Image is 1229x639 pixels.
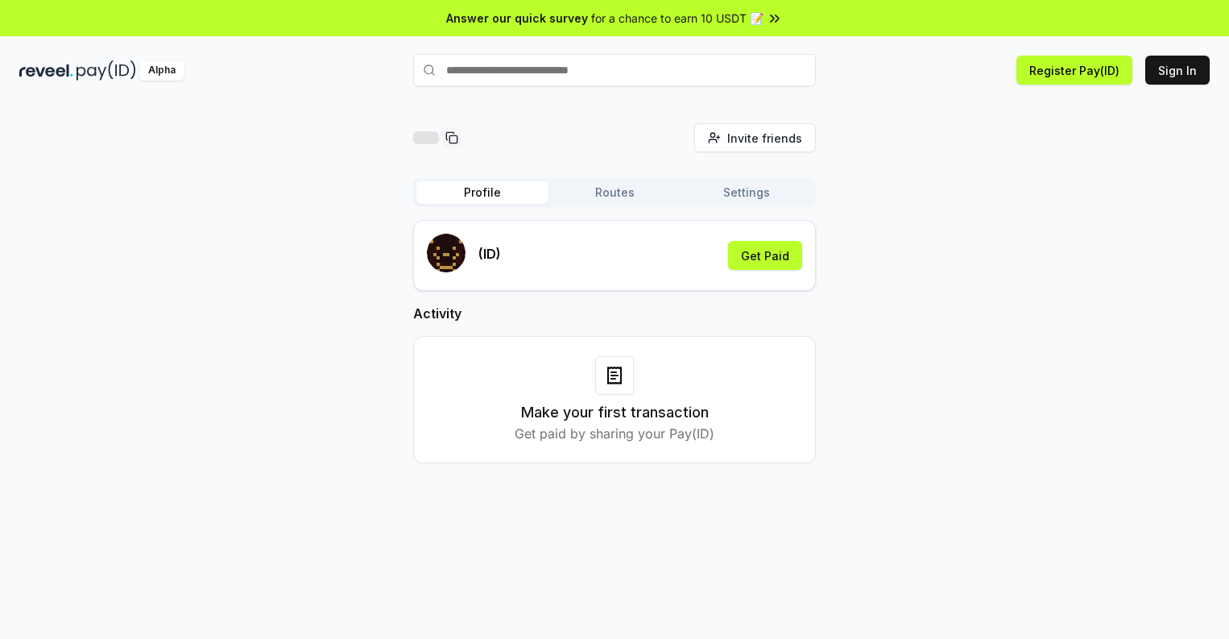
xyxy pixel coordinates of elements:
[413,304,816,323] h2: Activity
[515,424,714,443] p: Get paid by sharing your Pay(ID)
[1016,56,1132,85] button: Register Pay(ID)
[728,241,802,270] button: Get Paid
[694,123,816,152] button: Invite friends
[681,181,813,204] button: Settings
[478,244,501,263] p: (ID)
[548,181,681,204] button: Routes
[727,130,802,147] span: Invite friends
[521,401,709,424] h3: Make your first transaction
[446,10,588,27] span: Answer our quick survey
[19,60,73,81] img: reveel_dark
[77,60,136,81] img: pay_id
[139,60,184,81] div: Alpha
[591,10,763,27] span: for a chance to earn 10 USDT 📝
[416,181,548,204] button: Profile
[1145,56,1210,85] button: Sign In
